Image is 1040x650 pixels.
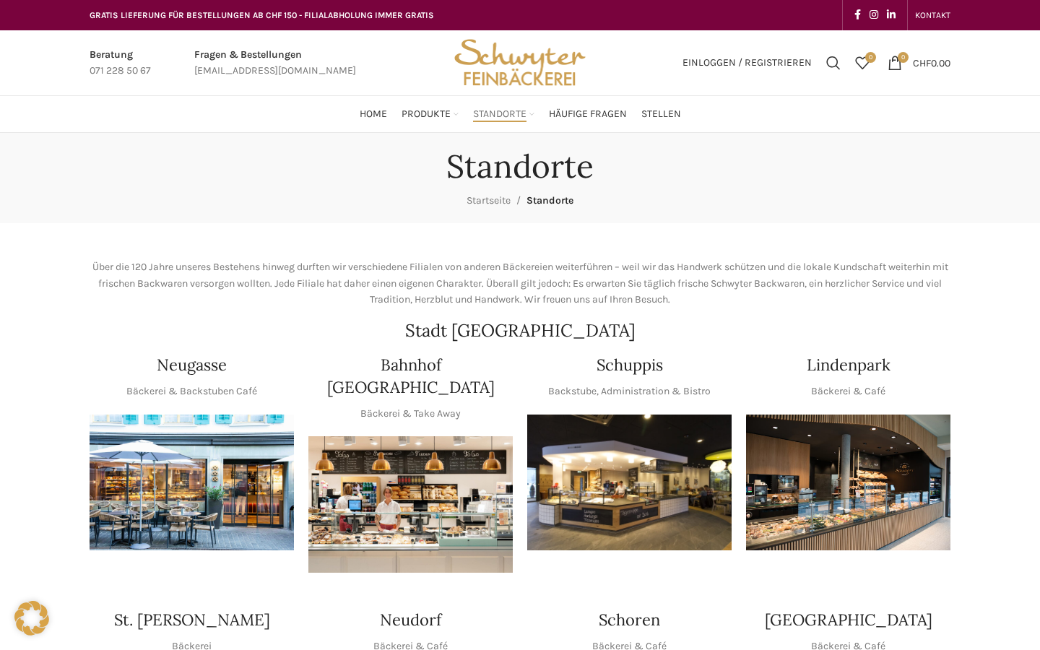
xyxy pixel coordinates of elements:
h4: Schuppis [597,354,663,376]
a: Infobox link [194,47,356,79]
div: 1 / 1 [746,415,950,551]
span: CHF [913,56,931,69]
img: 017-e1571925257345 [746,415,950,551]
a: KONTAKT [915,1,950,30]
a: Häufige Fragen [549,100,627,129]
a: Instagram social link [865,5,883,25]
img: 150130-Schwyter-013 [527,415,732,551]
a: Suchen [819,48,848,77]
a: Infobox link [90,47,151,79]
span: 0 [865,52,876,63]
span: GRATIS LIEFERUNG FÜR BESTELLUNGEN AB CHF 150 - FILIALABHOLUNG IMMER GRATIS [90,10,434,20]
img: Neugasse [90,415,294,551]
h2: Stadt [GEOGRAPHIC_DATA] [90,322,950,339]
span: 0 [898,52,909,63]
div: 1 / 1 [527,415,732,551]
div: Main navigation [82,100,958,129]
a: 0 CHF0.00 [880,48,958,77]
a: Stellen [641,100,681,129]
a: Produkte [402,100,459,129]
a: Einloggen / Registrieren [675,48,819,77]
div: 1 / 1 [308,436,513,573]
a: Linkedin social link [883,5,900,25]
p: Bäckerei & Backstuben Café [126,383,257,399]
span: Standorte [473,108,526,121]
bdi: 0.00 [913,56,950,69]
h4: Lindenpark [807,354,890,376]
p: Bäckerei & Take Away [360,406,461,422]
span: Stellen [641,108,681,121]
a: Site logo [449,56,591,68]
span: Standorte [526,194,573,207]
h4: Bahnhof [GEOGRAPHIC_DATA] [308,354,513,399]
span: Häufige Fragen [549,108,627,121]
div: 1 / 1 [90,415,294,551]
h4: Neudorf [380,609,441,631]
span: Home [360,108,387,121]
h4: [GEOGRAPHIC_DATA] [765,609,932,631]
div: Secondary navigation [908,1,958,30]
a: Startseite [467,194,511,207]
span: KONTAKT [915,10,950,20]
a: 0 [848,48,877,77]
a: Home [360,100,387,129]
h4: Schoren [599,609,660,631]
div: Meine Wunschliste [848,48,877,77]
p: Bäckerei & Café [811,383,885,399]
p: Über die 120 Jahre unseres Bestehens hinweg durften wir verschiedene Filialen von anderen Bäckere... [90,259,950,308]
a: Facebook social link [850,5,865,25]
span: Produkte [402,108,451,121]
h4: St. [PERSON_NAME] [114,609,270,631]
a: Standorte [473,100,534,129]
h1: Standorte [446,147,594,186]
img: Bahnhof St. Gallen [308,436,513,573]
span: Einloggen / Registrieren [682,58,812,68]
p: Backstube, Administration & Bistro [548,383,711,399]
h4: Neugasse [157,354,227,376]
img: Bäckerei Schwyter [449,30,591,95]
